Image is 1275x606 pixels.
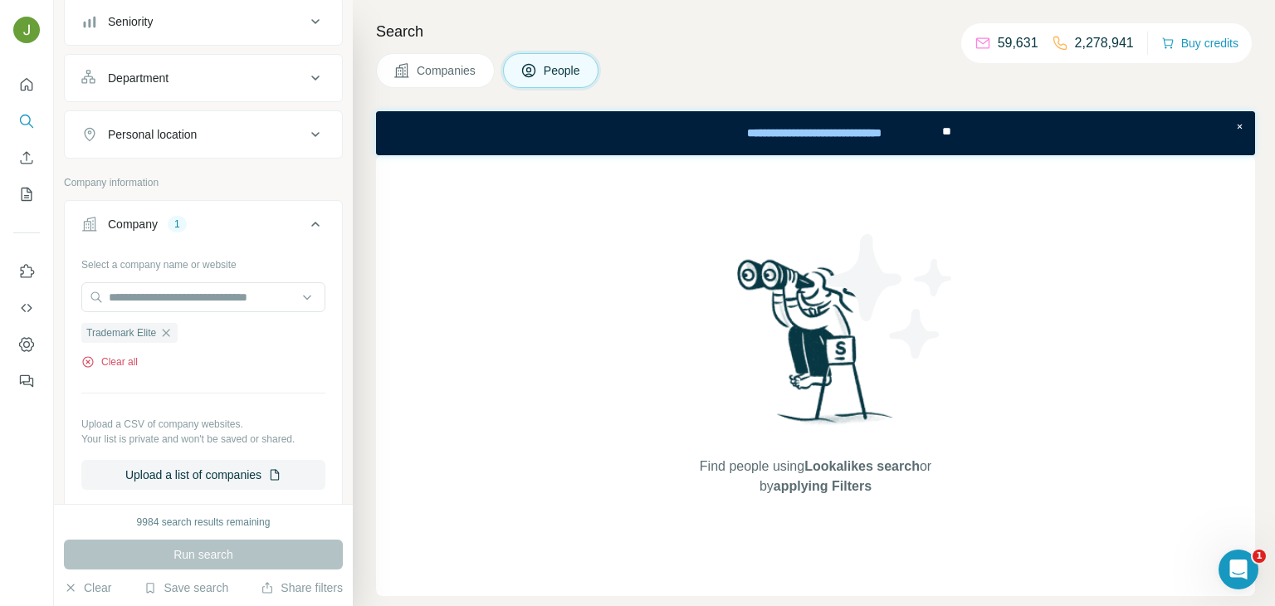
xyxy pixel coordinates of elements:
div: Company [108,216,158,232]
button: Feedback [13,366,40,396]
img: Surfe Illustration - Stars [816,222,965,371]
span: Companies [417,62,477,79]
button: Department [65,58,342,98]
span: People [544,62,582,79]
div: Personal location [108,126,197,143]
div: 9984 search results remaining [137,515,271,530]
iframe: Banner [376,111,1255,155]
button: Share filters [261,579,343,596]
button: Dashboard [13,330,40,359]
p: 59,631 [998,33,1038,53]
button: Save search [144,579,228,596]
h4: Search [376,20,1255,43]
span: Lookalikes search [804,459,920,473]
span: Find people using or by [682,457,948,496]
div: Seniority [108,13,153,30]
button: Company1 [65,204,342,251]
button: Personal location [65,115,342,154]
button: Use Surfe API [13,293,40,323]
button: Upload a list of companies [81,460,325,490]
button: Quick start [13,70,40,100]
p: 2,278,941 [1075,33,1134,53]
button: Seniority [65,2,342,42]
div: 1 [168,217,187,232]
div: Department [108,70,169,86]
img: Surfe Illustration - Woman searching with binoculars [730,255,902,440]
p: Your list is private and won't be saved or shared. [81,432,325,447]
button: Use Surfe on LinkedIn [13,257,40,286]
p: Company information [64,175,343,190]
button: Search [13,106,40,136]
button: Clear all [81,354,138,369]
iframe: Intercom live chat [1219,550,1258,589]
div: Select a company name or website [81,251,325,272]
img: Avatar [13,17,40,43]
p: Upload a CSV of company websites. [81,417,325,432]
button: My lists [13,179,40,209]
button: Clear [64,579,111,596]
span: applying Filters [774,479,872,493]
span: 1 [1253,550,1266,563]
button: Enrich CSV [13,143,40,173]
span: Trademark Elite [86,325,156,340]
button: Buy credits [1161,32,1238,55]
